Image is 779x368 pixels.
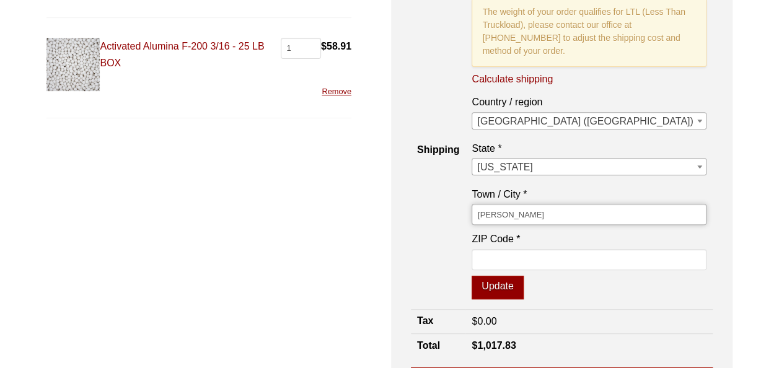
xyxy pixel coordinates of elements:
[46,38,100,91] img: Activated Alumina F-200 3/16 - 25 LB BOX
[281,38,321,59] input: Product quantity
[472,316,477,326] span: $
[472,159,705,176] span: South Carolina
[472,72,553,86] a: Calculate shipping
[322,87,351,96] a: Remove this item
[472,340,516,351] bdi: 1,017.83
[472,113,705,130] span: United States (US)
[472,140,706,157] label: State
[411,333,465,357] th: Total
[100,41,264,68] a: Activated Alumina F-200 3/16 - 25 LB BOX
[472,340,477,351] span: $
[472,276,523,299] button: Update
[472,112,706,129] span: United States (US)
[472,230,706,247] label: ZIP Code
[321,41,351,51] bdi: 58.91
[472,316,496,326] bdi: 0.00
[472,186,706,203] label: Town / City
[411,309,465,333] th: Tax
[472,94,706,110] label: Country / region
[321,41,327,51] span: $
[472,158,706,175] span: South Carolina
